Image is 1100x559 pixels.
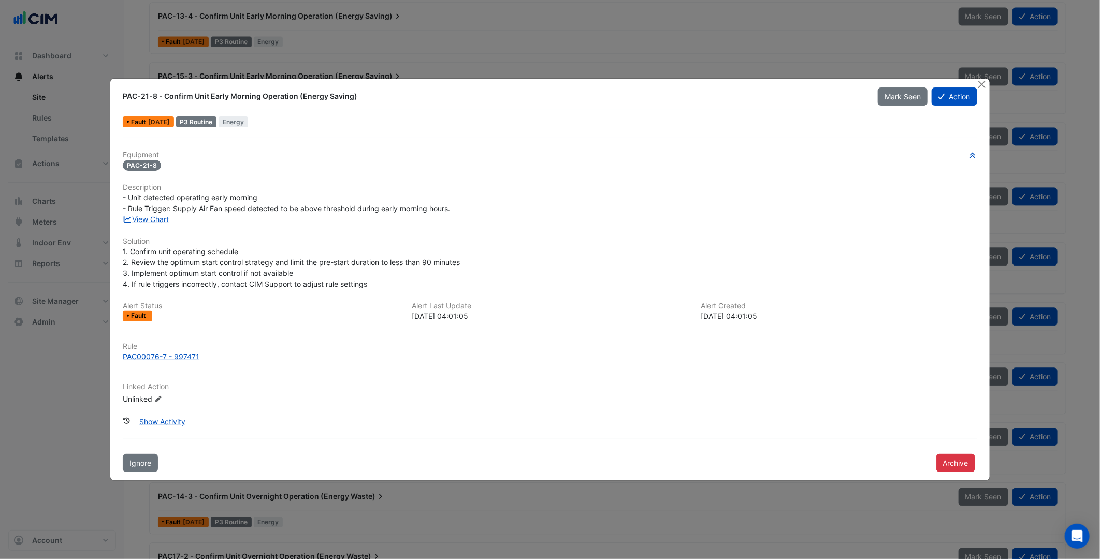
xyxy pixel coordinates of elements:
[123,91,865,101] div: PAC-21-8 - Confirm Unit Early Morning Operation (Energy Saving)
[123,393,247,404] div: Unlinked
[129,459,151,467] span: Ignore
[123,342,977,351] h6: Rule
[123,193,450,213] span: - Unit detected operating early morning - Rule Trigger: Supply Air Fan speed detected to be above...
[123,454,158,472] button: Ignore
[977,79,988,90] button: Close
[123,183,977,192] h6: Description
[133,413,192,431] button: Show Activity
[176,116,217,127] div: P3 Routine
[123,383,977,391] h6: Linked Action
[219,116,248,127] span: Energy
[154,395,162,403] fa-icon: Edit Linked Action
[936,454,975,472] button: Archive
[123,237,977,246] h6: Solution
[123,351,977,362] a: PAC00076-7 - 997471
[123,151,977,159] h6: Equipment
[932,87,977,106] button: Action
[131,119,148,125] span: Fault
[1065,524,1090,549] div: Open Intercom Messenger
[701,302,977,311] h6: Alert Created
[131,313,148,319] span: Fault
[412,311,688,321] div: [DATE] 04:01:05
[123,215,169,224] a: View Chart
[885,92,921,101] span: Mark Seen
[123,351,199,362] div: PAC00076-7 - 997471
[123,160,161,171] span: PAC-21-8
[701,311,977,321] div: [DATE] 04:01:05
[148,118,170,126] span: Tue 09-Sep-2025 04:01 AEST
[123,247,460,288] span: 1. Confirm unit operating schedule 2. Review the optimum start control strategy and limit the pre...
[412,302,688,311] h6: Alert Last Update
[878,87,928,106] button: Mark Seen
[123,302,399,311] h6: Alert Status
